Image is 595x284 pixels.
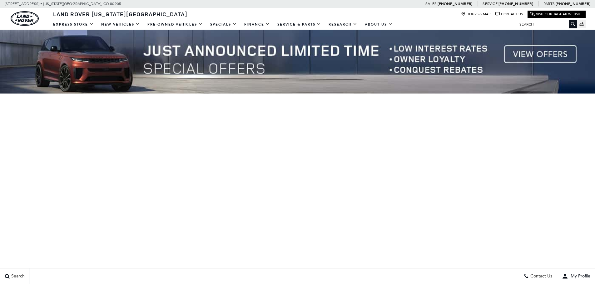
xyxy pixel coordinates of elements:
img: Land Rover [11,11,39,26]
span: Search [10,274,25,279]
a: Visit Our Jaguar Website [530,12,583,17]
span: My Profile [568,274,590,279]
a: About Us [361,19,396,30]
input: Search [515,21,577,28]
a: Finance [240,19,274,30]
button: user-profile-menu [557,268,595,284]
a: land-rover [11,11,39,26]
a: Land Rover [US_STATE][GEOGRAPHIC_DATA] [49,10,191,18]
span: Land Rover [US_STATE][GEOGRAPHIC_DATA] [53,10,187,18]
a: Hours & Map [461,12,491,17]
a: [STREET_ADDRESS] • [US_STATE][GEOGRAPHIC_DATA], CO 80905 [5,2,121,6]
span: Contact Us [529,274,552,279]
a: EXPRESS STORE [49,19,97,30]
a: [PHONE_NUMBER] [498,1,533,6]
a: Pre-Owned Vehicles [144,19,206,30]
a: New Vehicles [97,19,144,30]
nav: Main Navigation [49,19,396,30]
a: [PHONE_NUMBER] [438,1,472,6]
span: Sales [425,2,437,6]
a: Specials [206,19,240,30]
a: Research [325,19,361,30]
span: Parts [543,2,555,6]
a: Service & Parts [274,19,325,30]
a: Contact Us [495,12,523,17]
a: [PHONE_NUMBER] [556,1,590,6]
span: Service [483,2,497,6]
